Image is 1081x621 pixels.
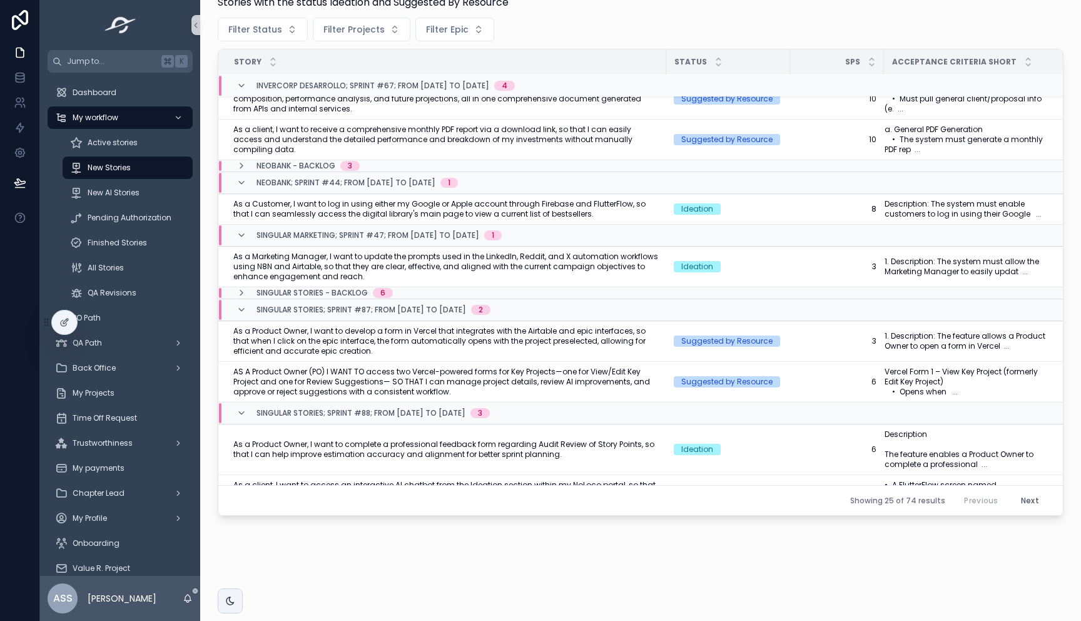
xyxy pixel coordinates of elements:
[63,257,193,279] a: All Stories
[681,134,773,145] div: Suggested by Resource
[448,178,450,188] div: 1
[228,23,282,36] span: Filter Status
[233,326,659,356] a: As a Product Owner, I want to develop a form in Vercel that integrates with the Airtable and epic...
[798,262,876,272] a: 3
[256,161,335,171] span: Neobank - Backlog
[233,480,659,510] a: As a client, I want to access an interactive AI chatbot from the Ideation section within my NoLoc...
[73,513,107,523] span: My Profile
[885,480,1050,510] a: • A FlutterFlow screen named IdeationBotScreen is created, containing a we ...
[233,252,659,282] a: As a Marketing Manager, I want to update the prompts used in the LinkedIn, Reddit, and X automati...
[63,282,193,304] a: QA Revisions
[674,376,783,387] a: Suggested by Resource
[479,305,483,315] div: 2
[88,592,156,605] p: [PERSON_NAME]
[88,263,124,273] span: All Stories
[256,288,368,298] span: Singular Stories - Backlog
[48,357,193,379] a: Back Office
[48,507,193,530] a: My Profile
[73,313,101,323] span: PO Path
[218,18,308,41] button: Select Button
[63,182,193,204] a: New AI Stories
[48,307,193,329] a: PO Path
[67,56,156,66] span: Jump to...
[233,125,659,155] span: As a client, I want to receive a comprehensive monthly PDF report via a download link, so that I ...
[492,230,494,240] div: 1
[48,457,193,480] a: My payments
[234,57,261,67] span: Story
[885,331,1050,351] a: 1. Description: The feature allows a Product Owner to open a form in Vercel ...
[101,15,140,35] img: App logo
[88,288,136,298] span: QA Revisions
[48,432,193,454] a: Trustworthiness
[798,336,876,346] a: 3
[502,81,507,91] div: 4
[40,73,200,576] div: scrollable content
[73,413,137,423] span: Time Off Request
[88,238,147,248] span: Finished Stories
[73,363,116,373] span: Back Office
[681,93,773,105] div: Suggested by Resource
[73,113,118,123] span: My workflow
[323,23,385,36] span: Filter Projects
[48,532,193,555] a: Onboarding
[256,230,479,240] span: Singular Marketing; Sprint #47; From [DATE] to [DATE]
[681,444,713,455] div: Ideation
[256,81,489,91] span: Invercorp Desarrollo; Sprint #67; From [DATE] to [DATE]
[798,444,876,454] a: 6
[233,439,659,459] a: As a Product Owner, I want to complete a professional feedback form regarding Audit Review of Sto...
[256,305,466,315] span: Singular Stories; Sprint #87; From [DATE] to [DATE]
[233,367,659,397] a: AS A Product Owner (PO) I WANT TO access two Vercel-powered forms for Key Projects—one for View/E...
[681,336,773,347] div: Suggested by Resource
[233,84,659,114] span: As a client, I want to receive a structured investment proposal PDF, so that I can clearly unders...
[798,135,876,145] span: 10
[885,257,1050,277] a: 1. Description: The system must allow the Marketing Manager to easily updat ...
[380,288,385,298] div: 6
[478,408,482,418] div: 3
[674,444,783,455] a: Ideation
[885,199,1050,219] span: Description: The system must enable customers to log in using their Google ...
[63,207,193,229] a: Pending Authorization
[73,538,119,548] span: Onboarding
[313,18,410,41] button: Select Button
[48,482,193,505] a: Chapter Lead
[73,438,133,448] span: Trustworthiness
[681,376,773,387] div: Suggested by Resource
[63,232,193,254] a: Finished Stories
[885,367,1050,397] a: Vercel Form 1 – View Key Project (formerly Edit Key Project) • Opens when ...
[73,488,124,498] span: Chapter Lead
[892,57,1017,67] span: Acceptance Criteria Short
[63,131,193,154] a: Active stories
[73,88,116,98] span: Dashboard
[176,56,186,66] span: K
[885,125,1050,155] a: a. General PDF Generation • The system must generate a monthly PDF rep ...
[1012,491,1048,510] button: Next
[348,161,352,171] div: 3
[885,84,1050,114] a: a. Page 1 – Intro/Context • Must pull general client/proposal info (e. ...
[674,261,783,272] a: Ideation
[63,157,193,179] a: New Stories
[256,408,465,418] span: Singular Stories; Sprint #88; From [DATE] to [DATE]
[681,261,713,272] div: Ideation
[798,377,876,387] a: 6
[674,134,783,145] a: Suggested by Resource
[48,407,193,429] a: Time Off Request
[885,429,1050,470] a: Description The feature enables a Product Owner to complete a professional ...
[233,199,659,219] a: As a Customer, I want to log in using either my Google or Apple account through Firebase and Flut...
[73,463,124,473] span: My payments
